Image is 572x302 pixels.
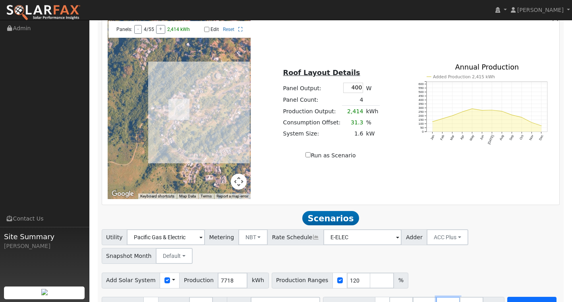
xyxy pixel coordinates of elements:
[365,128,380,139] td: kW
[110,189,136,199] a: Open this area in Google Maps (opens a new window)
[282,81,342,94] td: Panel Output:
[418,86,424,90] text: 550
[110,189,136,199] img: Google
[420,126,424,130] text: 50
[539,134,544,141] text: Dec
[179,194,196,199] button: Map Data
[427,229,468,245] button: ACC Plus
[4,242,85,250] div: [PERSON_NAME]
[501,110,502,112] circle: onclick=""
[4,231,85,242] span: Site Summary
[418,94,424,98] text: 450
[231,174,247,190] button: Map camera controls
[442,118,443,119] circle: onclick=""
[223,27,234,32] a: Reset
[238,27,243,32] a: Full Screen
[487,134,495,145] text: [DATE]
[455,63,519,71] text: Annual Production
[342,94,365,106] td: 4
[430,134,435,141] text: Jan
[481,110,483,111] circle: onclick=""
[418,102,424,106] text: 350
[517,7,564,13] span: [PERSON_NAME]
[422,130,424,134] text: 0
[394,273,408,288] span: %
[323,229,402,245] input: Select a Rate Schedule
[6,4,81,21] img: SolarFax
[342,117,365,128] td: 31.3
[511,114,512,116] circle: onclick=""
[305,152,311,157] input: Run as Scenario
[440,134,445,141] text: Feb
[342,128,365,139] td: 1.6
[479,134,485,141] text: Jun
[365,117,380,128] td: %
[201,194,212,198] a: Terms (opens in new tab)
[41,289,48,295] img: retrieve
[365,81,380,94] td: W
[462,111,463,112] circle: onclick=""
[418,106,424,110] text: 300
[529,134,534,141] text: Nov
[365,106,380,117] td: kWh
[418,82,424,86] text: 600
[342,106,365,117] td: 2,414
[450,134,455,141] text: Mar
[102,273,160,288] span: Add Solar System
[401,229,427,245] span: Adder
[541,125,542,126] circle: onclick=""
[156,248,193,264] button: Default
[144,27,154,32] span: 4/55
[469,134,475,141] text: May
[116,27,132,32] span: Panels:
[272,273,333,288] span: Production Ranges
[302,211,359,225] span: Scenarios
[460,134,465,140] text: Apr
[282,106,342,117] td: Production Output:
[418,98,424,102] text: 400
[211,27,219,32] label: Edit
[418,114,424,118] text: 200
[509,134,514,141] text: Sep
[433,74,495,79] text: Added Production 2,415 kWh
[531,122,532,123] circle: onclick=""
[452,115,453,116] circle: onclick=""
[127,229,205,245] input: Select a Utility
[238,229,268,245] button: NBT
[102,248,157,264] span: Snapshot Month
[267,229,324,245] span: Rate Schedule
[521,117,522,118] circle: onclick=""
[499,134,504,141] text: Aug
[247,273,269,288] span: kWh
[134,25,142,34] button: -
[282,94,342,106] td: Panel Count:
[472,108,473,109] circle: onclick=""
[418,90,424,94] text: 500
[205,229,239,245] span: Metering
[491,110,493,111] circle: onclick=""
[418,110,424,114] text: 250
[102,229,128,245] span: Utility
[167,27,190,32] span: 2,414 kWh
[216,194,248,198] a: Report a map error
[432,121,433,122] circle: onclick=""
[156,25,165,34] button: +
[305,151,356,160] label: Run as Scenario
[283,69,360,77] u: Roof Layout Details
[418,118,424,122] text: 150
[282,117,342,128] td: Consumption Offset:
[418,122,424,126] text: 100
[519,134,525,141] text: Oct
[140,194,174,199] button: Keyboard shortcuts
[282,128,342,139] td: System Size:
[179,273,218,288] span: Production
